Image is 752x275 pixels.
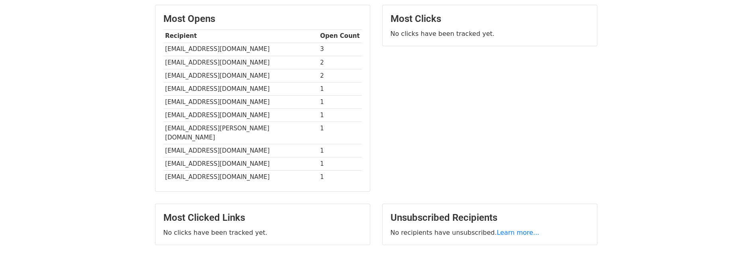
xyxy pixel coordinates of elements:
td: [EMAIL_ADDRESS][PERSON_NAME][DOMAIN_NAME] [163,122,318,144]
td: 1 [318,144,362,157]
p: No clicks have been tracked yet. [163,228,362,237]
td: [EMAIL_ADDRESS][DOMAIN_NAME] [163,157,318,170]
h3: Unsubscribed Recipients [391,212,589,224]
p: No recipients have unsubscribed. [391,228,589,237]
td: 3 [318,43,362,56]
h3: Most Opens [163,13,362,25]
h3: Most Clicks [391,13,589,25]
h3: Most Clicked Links [163,212,362,224]
td: 1 [318,122,362,144]
td: 1 [318,109,362,122]
td: 2 [318,69,362,82]
td: [EMAIL_ADDRESS][DOMAIN_NAME] [163,69,318,82]
td: 1 [318,82,362,95]
a: Learn more... [497,229,540,236]
p: No clicks have been tracked yet. [391,29,589,38]
td: [EMAIL_ADDRESS][DOMAIN_NAME] [163,109,318,122]
td: [EMAIL_ADDRESS][DOMAIN_NAME] [163,43,318,56]
td: [EMAIL_ADDRESS][DOMAIN_NAME] [163,144,318,157]
td: [EMAIL_ADDRESS][DOMAIN_NAME] [163,96,318,109]
th: Open Count [318,29,362,43]
td: [EMAIL_ADDRESS][DOMAIN_NAME] [163,56,318,69]
td: 1 [318,157,362,170]
td: 1 [318,171,362,184]
td: [EMAIL_ADDRESS][DOMAIN_NAME] [163,82,318,95]
th: Recipient [163,29,318,43]
td: 1 [318,96,362,109]
td: [EMAIL_ADDRESS][DOMAIN_NAME] [163,171,318,184]
iframe: Chat Widget [712,237,752,275]
td: 2 [318,56,362,69]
